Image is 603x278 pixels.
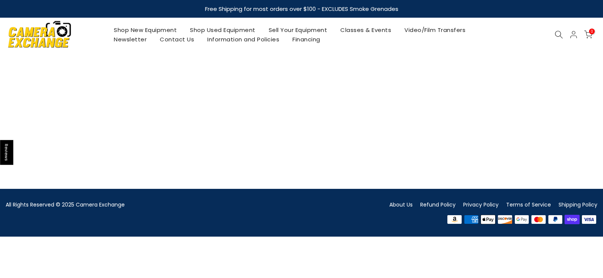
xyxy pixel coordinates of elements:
[334,25,398,35] a: Classes & Events
[584,30,592,39] a: 0
[559,201,597,208] a: Shipping Policy
[530,214,547,225] img: master
[463,201,499,208] a: Privacy Policy
[463,214,480,225] img: american express
[589,29,595,34] span: 0
[107,35,153,44] a: Newsletter
[513,214,530,225] img: google pay
[446,214,463,225] img: amazon payments
[497,214,514,225] img: discover
[153,35,201,44] a: Contact Us
[6,200,296,210] div: All Rights Reserved © 2025 Camera Exchange
[547,214,564,225] img: paypal
[184,25,262,35] a: Shop Used Equipment
[564,214,581,225] img: shopify pay
[286,35,327,44] a: Financing
[480,214,497,225] img: apple pay
[398,25,472,35] a: Video/Film Transfers
[420,201,456,208] a: Refund Policy
[580,214,597,225] img: visa
[201,35,286,44] a: Information and Policies
[506,201,551,208] a: Terms of Service
[107,25,184,35] a: Shop New Equipment
[262,25,334,35] a: Sell Your Equipment
[205,5,398,13] strong: Free Shipping for most orders over $100 - EXCLUDES Smoke Grenades
[389,201,413,208] a: About Us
